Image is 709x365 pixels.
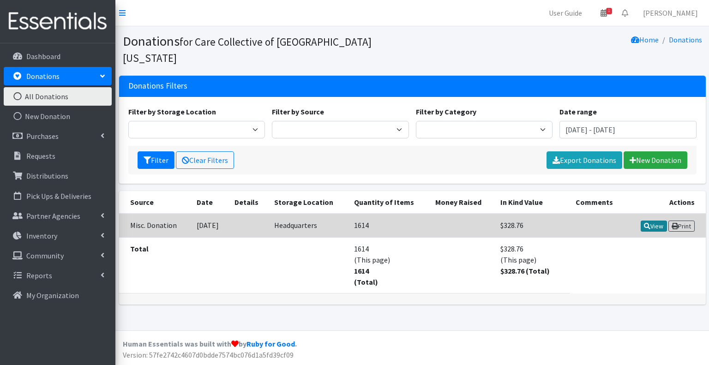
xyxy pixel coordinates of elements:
p: Dashboard [26,52,60,61]
a: Export Donations [547,151,622,169]
td: Headquarters [269,214,348,238]
strong: 1614 (Total) [354,266,378,287]
th: Storage Location [269,191,348,214]
strong: Total [130,244,149,253]
label: Date range [559,106,597,117]
button: Filter [138,151,174,169]
p: Purchases [26,132,59,141]
a: Distributions [4,167,112,185]
th: Date [191,191,229,214]
a: Clear Filters [176,151,234,169]
td: 1614 (This page) [348,238,429,293]
a: Requests [4,147,112,165]
th: Quantity of Items [348,191,429,214]
td: [DATE] [191,214,229,238]
th: Comments [570,191,625,214]
a: Ruby for Good [246,339,295,348]
td: 1614 [348,214,429,238]
a: My Organization [4,286,112,305]
td: Misc. Donation [119,214,191,238]
p: Inventory [26,231,57,240]
a: Community [4,246,112,265]
th: Actions [625,191,706,214]
a: Inventory [4,227,112,245]
a: New Donation [624,151,687,169]
a: [PERSON_NAME] [636,4,705,22]
p: Requests [26,151,55,161]
a: Print [668,221,695,232]
p: Pick Ups & Deliveries [26,191,91,201]
label: Filter by Storage Location [128,106,216,117]
small: for Care Collective of [GEOGRAPHIC_DATA][US_STATE] [123,35,372,65]
label: Filter by Category [416,106,476,117]
img: HumanEssentials [4,6,112,37]
td: $328.76 (This page) [495,238,570,293]
a: 1 [593,4,614,22]
th: Source [119,191,191,214]
p: My Organization [26,291,79,300]
span: 1 [606,8,612,14]
strong: $328.76 (Total) [500,266,550,275]
a: Pick Ups & Deliveries [4,187,112,205]
a: Donations [669,35,702,44]
th: Details [229,191,269,214]
th: Money Raised [430,191,495,214]
p: Donations [26,72,60,81]
strong: Human Essentials was built with by . [123,339,297,348]
th: In Kind Value [495,191,570,214]
p: Partner Agencies [26,211,80,221]
input: January 1, 2011 - December 31, 2011 [559,121,697,138]
a: Reports [4,266,112,285]
span: Version: 57fe2742c4607d0bdde7574bc076d1a5fd39cf09 [123,350,294,359]
p: Distributions [26,171,68,180]
a: Partner Agencies [4,207,112,225]
a: All Donations [4,87,112,106]
h1: Donations [123,33,409,65]
a: New Donation [4,107,112,126]
td: $328.76 [495,214,570,238]
a: Purchases [4,127,112,145]
a: Dashboard [4,47,112,66]
a: View [641,221,667,232]
h3: Donations Filters [128,81,187,91]
p: Community [26,251,64,260]
a: Donations [4,67,112,85]
a: Home [631,35,659,44]
a: User Guide [541,4,589,22]
label: Filter by Source [272,106,324,117]
p: Reports [26,271,52,280]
